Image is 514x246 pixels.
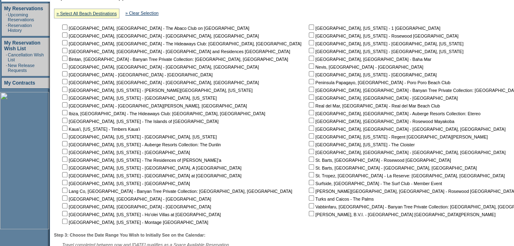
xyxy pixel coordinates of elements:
[307,197,374,201] nobr: Turks and Caicos - The Palms
[6,63,7,73] td: ·
[61,127,140,132] nobr: Kaua'i, [US_STATE] - Timbers Kaua'i
[8,12,34,22] a: Upcoming Reservations
[61,96,217,101] nobr: [GEOGRAPHIC_DATA], [US_STATE] - [GEOGRAPHIC_DATA], [US_STATE]
[61,212,221,217] nobr: [GEOGRAPHIC_DATA], [US_STATE] - Ho'olei Villas at [GEOGRAPHIC_DATA]
[307,127,505,132] nobr: [GEOGRAPHIC_DATA], [GEOGRAPHIC_DATA] - [GEOGRAPHIC_DATA], [GEOGRAPHIC_DATA]
[61,158,221,163] nobr: [GEOGRAPHIC_DATA], [US_STATE] - The Residences of [PERSON_NAME]'a
[61,26,249,31] nobr: [GEOGRAPHIC_DATA], [GEOGRAPHIC_DATA] - The Abaco Club on [GEOGRAPHIC_DATA]
[61,119,218,124] nobr: [GEOGRAPHIC_DATA], [US_STATE] - The Islands of [GEOGRAPHIC_DATA]
[307,165,477,170] nobr: St. Barts, [GEOGRAPHIC_DATA] - [GEOGRAPHIC_DATA], [GEOGRAPHIC_DATA]
[307,57,431,62] nobr: [GEOGRAPHIC_DATA], [GEOGRAPHIC_DATA] - Baha Mar
[8,52,44,62] a: Cancellation Wish List
[61,111,265,116] nobr: Ibiza, [GEOGRAPHIC_DATA] - The Hideaways Club: [GEOGRAPHIC_DATA], [GEOGRAPHIC_DATA]
[56,11,117,16] a: » Select All Beach Destinations
[61,88,253,93] nobr: [GEOGRAPHIC_DATA], [US_STATE] - [PERSON_NAME][GEOGRAPHIC_DATA], [US_STATE]
[307,119,454,124] nobr: [GEOGRAPHIC_DATA], [GEOGRAPHIC_DATA] - Rosewood Mayakoba
[8,63,34,73] a: New Release Requests
[307,65,423,69] nobr: Nevis, [GEOGRAPHIC_DATA] - [GEOGRAPHIC_DATA]
[6,52,7,62] td: ·
[307,150,505,155] nobr: [GEOGRAPHIC_DATA], [GEOGRAPHIC_DATA] - [GEOGRAPHIC_DATA], [GEOGRAPHIC_DATA]
[307,111,480,116] nobr: [GEOGRAPHIC_DATA], [GEOGRAPHIC_DATA] - Auberge Resorts Collection: Etereo
[307,80,450,85] nobr: Peninsula Papagayo, [GEOGRAPHIC_DATA] - Poro Poro Beach Club
[61,189,292,194] nobr: Lang Co, [GEOGRAPHIC_DATA] - Banyan Tree Private Collection: [GEOGRAPHIC_DATA], [GEOGRAPHIC_DATA]
[61,220,208,225] nobr: [GEOGRAPHIC_DATA], [US_STATE] - Montage [GEOGRAPHIC_DATA]
[61,41,301,46] nobr: [GEOGRAPHIC_DATA], [GEOGRAPHIC_DATA] - The Hideaways Club: [GEOGRAPHIC_DATA], [GEOGRAPHIC_DATA]
[126,11,159,16] a: » Clear Selection
[4,6,43,11] a: My Reservations
[307,142,415,147] nobr: [GEOGRAPHIC_DATA], [US_STATE] - The Cloister
[307,96,458,101] nobr: [GEOGRAPHIC_DATA], [GEOGRAPHIC_DATA] - [GEOGRAPHIC_DATA]
[6,12,7,22] td: ·
[61,165,241,170] nobr: [GEOGRAPHIC_DATA], [US_STATE] - [GEOGRAPHIC_DATA], A [GEOGRAPHIC_DATA]
[6,23,7,33] td: ·
[61,80,259,85] nobr: [GEOGRAPHIC_DATA], [GEOGRAPHIC_DATA] - [GEOGRAPHIC_DATA], [GEOGRAPHIC_DATA]
[307,103,440,108] nobr: Real del Mar, [GEOGRAPHIC_DATA] - Real del Mar Beach Club
[61,134,217,139] nobr: [GEOGRAPHIC_DATA], [US_STATE] - [GEOGRAPHIC_DATA], [US_STATE]
[61,72,213,77] nobr: [GEOGRAPHIC_DATA] - [GEOGRAPHIC_DATA] - [GEOGRAPHIC_DATA]
[307,158,451,163] nobr: St. Barts, [GEOGRAPHIC_DATA] - Rosewood [GEOGRAPHIC_DATA]
[307,72,437,77] nobr: [GEOGRAPHIC_DATA], [US_STATE] - [GEOGRAPHIC_DATA]
[8,23,32,33] a: Reservation History
[307,49,463,54] nobr: [GEOGRAPHIC_DATA], [US_STATE] - [GEOGRAPHIC_DATA], [US_STATE]
[307,134,488,139] nobr: [GEOGRAPHIC_DATA], [US_STATE] - Regent [GEOGRAPHIC_DATA][PERSON_NAME]
[61,103,247,108] nobr: [GEOGRAPHIC_DATA] - [GEOGRAPHIC_DATA][PERSON_NAME], [GEOGRAPHIC_DATA]
[61,204,211,209] nobr: [GEOGRAPHIC_DATA], [GEOGRAPHIC_DATA] - [GEOGRAPHIC_DATA]
[61,150,190,155] nobr: [GEOGRAPHIC_DATA], [US_STATE] - [GEOGRAPHIC_DATA]
[61,197,211,201] nobr: [GEOGRAPHIC_DATA], [GEOGRAPHIC_DATA] - [GEOGRAPHIC_DATA]
[61,181,190,186] nobr: [GEOGRAPHIC_DATA], [US_STATE] - [GEOGRAPHIC_DATA]
[307,26,440,31] nobr: [GEOGRAPHIC_DATA], [US_STATE] - 1 [GEOGRAPHIC_DATA]
[307,41,463,46] nobr: [GEOGRAPHIC_DATA], [US_STATE] - [GEOGRAPHIC_DATA], [US_STATE]
[307,173,505,178] nobr: St. Tropez, [GEOGRAPHIC_DATA] - La Reserve: [GEOGRAPHIC_DATA], [GEOGRAPHIC_DATA]
[307,212,496,217] nobr: [PERSON_NAME], B.V.I. - [GEOGRAPHIC_DATA] [GEOGRAPHIC_DATA][PERSON_NAME]
[4,40,40,51] a: My Reservation Wish List
[307,181,442,186] nobr: Surfside, [GEOGRAPHIC_DATA] - The Surf Club - Member Event
[54,233,205,237] b: Step 3: Choose the Date Range You Wish to Initially See on the Calendar:
[61,142,221,147] nobr: [GEOGRAPHIC_DATA], [US_STATE] - Auberge Resorts Collection: The Dunlin
[4,80,35,86] a: My Contracts
[307,34,458,38] nobr: [GEOGRAPHIC_DATA], [US_STATE] - Rosewood [GEOGRAPHIC_DATA]
[61,49,290,54] nobr: [GEOGRAPHIC_DATA], [GEOGRAPHIC_DATA] - [GEOGRAPHIC_DATA] and Residences [GEOGRAPHIC_DATA]
[61,57,288,62] nobr: Bintan, [GEOGRAPHIC_DATA] - Banyan Tree Private Collection: [GEOGRAPHIC_DATA], [GEOGRAPHIC_DATA]
[61,65,259,69] nobr: [GEOGRAPHIC_DATA], [GEOGRAPHIC_DATA] - [GEOGRAPHIC_DATA], [GEOGRAPHIC_DATA]
[61,173,241,178] nobr: [GEOGRAPHIC_DATA], [US_STATE] - [GEOGRAPHIC_DATA] at [GEOGRAPHIC_DATA]
[61,34,259,38] nobr: [GEOGRAPHIC_DATA], [GEOGRAPHIC_DATA] - [GEOGRAPHIC_DATA], [GEOGRAPHIC_DATA]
